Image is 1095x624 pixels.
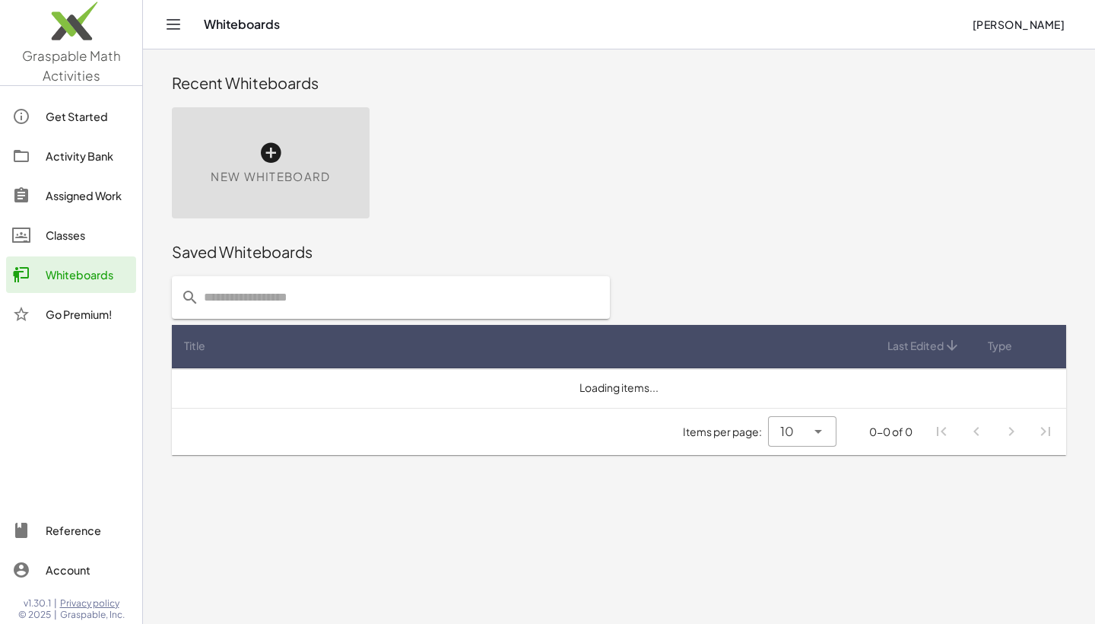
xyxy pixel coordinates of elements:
[184,338,205,354] span: Title
[925,415,1063,450] nav: Pagination Navigation
[24,597,51,610] span: v1.30.1
[972,18,1065,31] span: [PERSON_NAME]
[6,217,136,253] a: Classes
[6,552,136,588] a: Account
[887,338,944,354] span: Last Edited
[6,512,136,549] a: Reference
[960,11,1077,38] button: [PERSON_NAME]
[172,72,1066,94] div: Recent Whiteboards
[683,424,768,440] span: Items per page:
[46,147,130,165] div: Activity Bank
[46,305,130,323] div: Go Premium!
[988,338,1012,354] span: Type
[46,266,130,284] div: Whiteboards
[161,12,186,37] button: Toggle navigation
[211,168,330,186] span: New Whiteboard
[172,368,1066,408] td: Loading items...
[54,609,57,621] span: |
[6,98,136,135] a: Get Started
[6,138,136,174] a: Activity Bank
[54,597,57,610] span: |
[6,177,136,214] a: Assigned Work
[18,609,51,621] span: © 2025
[46,186,130,205] div: Assigned Work
[46,521,130,540] div: Reference
[780,422,794,441] span: 10
[46,561,130,579] div: Account
[60,597,125,610] a: Privacy policy
[46,226,130,244] div: Classes
[181,288,199,307] i: prepended action
[46,107,130,126] div: Get Started
[869,424,912,440] div: 0-0 of 0
[60,609,125,621] span: Graspable, Inc.
[172,241,1066,263] div: Saved Whiteboards
[6,256,136,293] a: Whiteboards
[22,47,121,84] span: Graspable Math Activities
